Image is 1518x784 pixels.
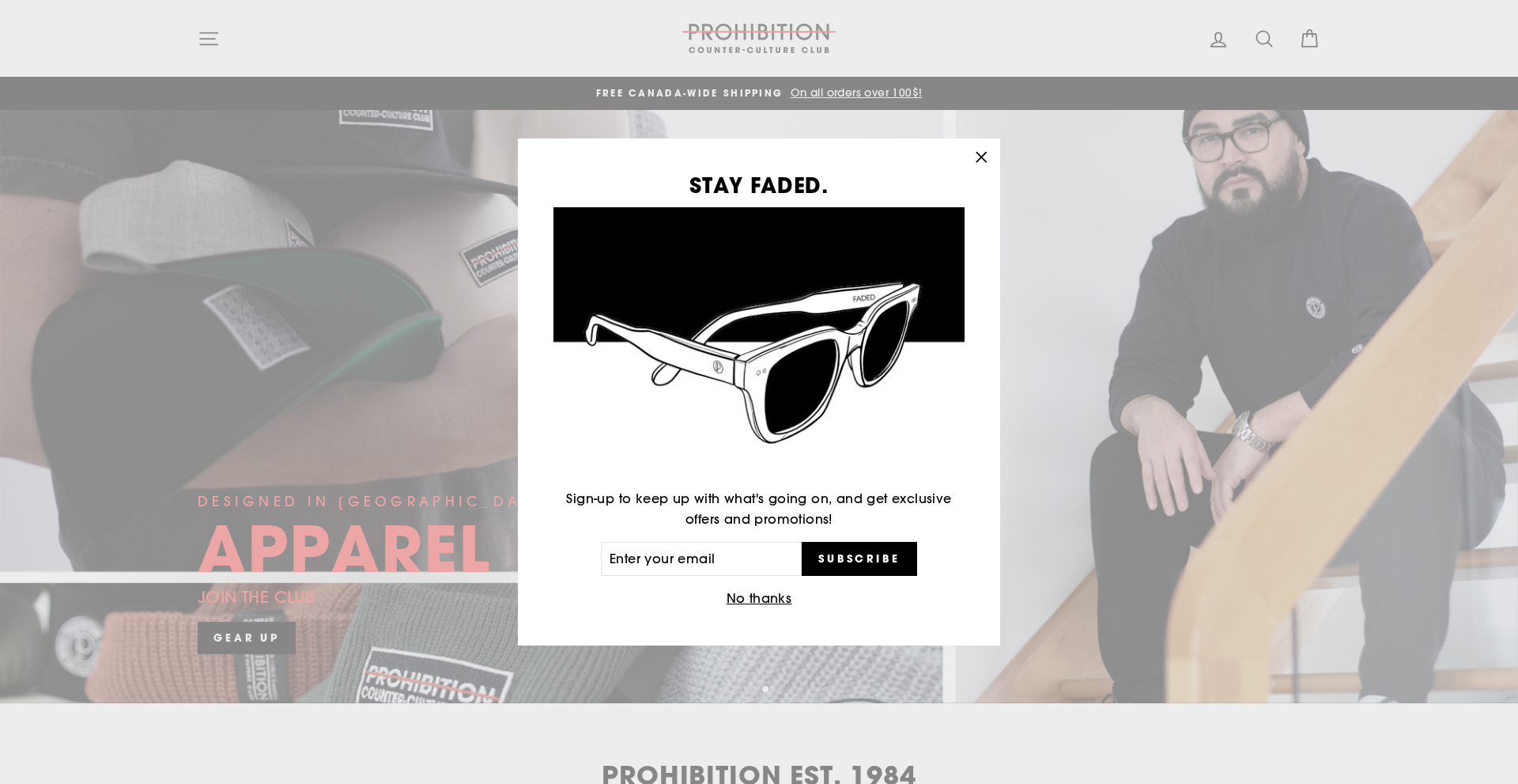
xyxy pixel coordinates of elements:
[722,588,797,610] button: No thanks
[601,542,802,577] input: Enter your email
[553,174,965,195] h3: STAY FADED.
[818,551,901,566] span: Subscribe
[802,542,917,577] button: Subscribe
[553,489,965,529] p: Sign-up to keep up with what's going on, and get exclusive offers and promotions!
